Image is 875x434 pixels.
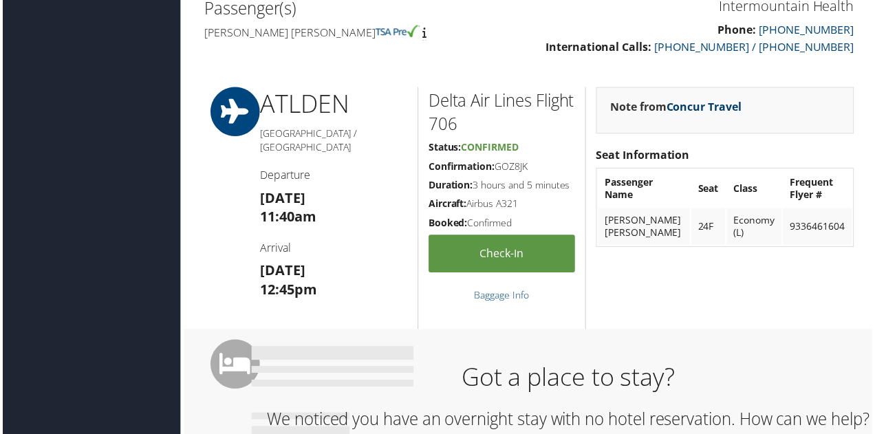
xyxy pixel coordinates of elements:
[429,217,468,230] strong: Booked:
[546,39,653,54] strong: International Calls:
[761,22,856,37] a: [PHONE_NUMBER]
[429,236,576,274] a: Check-in
[429,160,576,174] h5: GOZ8JK
[259,87,407,122] h1: ATL DEN
[668,100,744,115] a: Concur Travel
[597,148,691,163] strong: Seat Information
[375,25,420,37] img: tsa-precheck.png
[475,290,530,303] a: Baggage Info
[462,141,519,154] span: Confirmed
[693,171,727,208] th: Seat
[259,208,316,227] strong: 11:40am
[599,171,691,208] th: Passenger Name
[429,179,576,193] h5: 3 hours and 5 minutes
[429,198,576,212] h5: Airbus A321
[599,209,691,246] td: [PERSON_NAME] [PERSON_NAME]
[429,141,462,154] strong: Status:
[656,39,856,54] a: [PHONE_NUMBER] / [PHONE_NUMBER]
[612,100,744,115] strong: Note from
[429,217,576,231] h5: Confirmed
[785,209,854,246] td: 9336461604
[259,241,407,257] h4: Arrival
[429,89,576,135] h2: Delta Air Lines Flight 706
[203,25,519,40] h4: [PERSON_NAME] [PERSON_NAME]
[429,160,495,173] strong: Confirmation:
[693,209,727,246] td: 24F
[728,209,784,246] td: Economy (L)
[259,127,407,154] h5: [GEOGRAPHIC_DATA] / [GEOGRAPHIC_DATA]
[429,179,473,192] strong: Duration:
[259,189,305,208] strong: [DATE]
[259,262,305,281] strong: [DATE]
[728,171,784,208] th: Class
[259,281,316,300] strong: 12:45pm
[259,168,407,183] h4: Departure
[720,22,758,37] strong: Phone:
[785,171,854,208] th: Frequent Flyer #
[429,198,467,211] strong: Aircraft:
